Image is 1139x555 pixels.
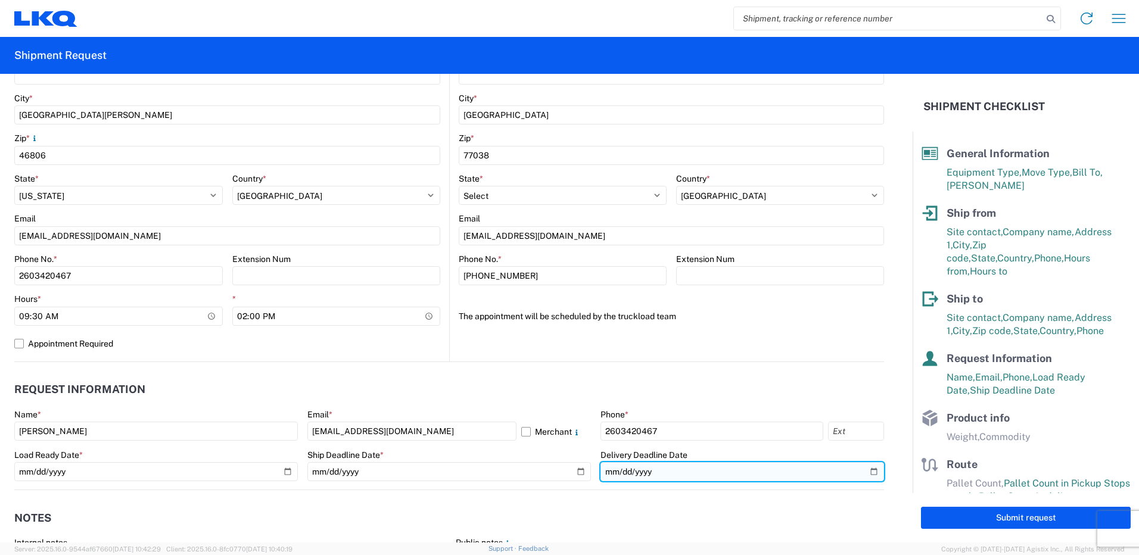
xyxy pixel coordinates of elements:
label: Public notes [456,537,512,548]
span: Hours to [970,266,1007,277]
label: Phone No. [14,254,57,264]
span: Product info [947,411,1010,424]
span: Move Type, [1022,167,1072,178]
span: Weight, [947,431,979,442]
label: Zip [14,133,39,144]
h2: Shipment Request [14,48,107,63]
span: City, [953,325,972,336]
label: State [14,173,39,184]
span: Name, [947,372,975,383]
span: Bill To, [1072,167,1103,178]
span: Site contact, [947,312,1003,323]
label: Load Ready Date [14,450,83,460]
span: Ship to [947,292,983,305]
label: Zip [459,133,474,144]
label: Hours [14,294,41,304]
span: Company name, [1003,226,1075,238]
span: Client: 2025.16.0-8fc0770 [166,545,292,553]
span: City, [953,239,972,251]
label: City [459,93,477,104]
label: City [14,93,33,104]
span: Copyright © [DATE]-[DATE] Agistix Inc., All Rights Reserved [941,544,1125,554]
span: [DATE] 10:42:29 [113,545,161,553]
span: State, [1013,325,1040,336]
label: Merchant [521,422,591,441]
span: Site contact, [947,226,1003,238]
span: Pallet Count in Pickup Stops equals Pallet Count in delivery stops [947,478,1130,502]
span: Pallet Count, [947,478,1004,489]
span: Request Information [947,352,1052,364]
button: Submit request [921,507,1131,529]
label: Country [676,173,710,184]
h2: Request Information [14,383,145,395]
label: Extension Num [232,254,291,264]
span: State, [971,252,997,264]
span: Equipment Type, [947,167,1022,178]
span: Country, [997,252,1034,264]
label: State [459,173,483,184]
label: Appointment Required [14,334,440,353]
span: [PERSON_NAME] [947,180,1025,191]
span: Zip code, [972,325,1013,336]
span: Ship from [947,207,996,219]
span: Route [947,458,978,470]
input: Ext [828,422,884,441]
span: Commodity [979,431,1031,442]
span: [DATE] 10:40:19 [246,545,292,553]
label: Email [459,213,480,224]
h2: Shipment Checklist [923,99,1045,114]
span: Phone, [1003,372,1032,383]
span: Server: 2025.16.0-9544af67660 [14,545,161,553]
span: Ship Deadline Date [970,385,1055,396]
span: Company name, [1003,312,1075,323]
a: Feedback [518,545,549,552]
label: Email [14,213,36,224]
label: Country [232,173,266,184]
label: Email [307,409,332,420]
label: Internal notes [14,537,67,548]
label: Phone No. [459,254,502,264]
label: Delivery Deadline Date [600,450,687,460]
span: Email, [975,372,1003,383]
label: The appointment will be scheduled by the truckload team [459,307,676,326]
label: Ship Deadline Date [307,450,384,460]
input: Shipment, tracking or reference number [734,7,1042,30]
label: Phone [600,409,628,420]
h2: Notes [14,512,51,524]
span: Phone, [1034,252,1064,264]
span: General Information [947,147,1050,160]
label: Name [14,409,41,420]
a: Support [488,545,518,552]
label: Extension Num [676,254,735,264]
span: Phone [1076,325,1104,336]
span: Country, [1040,325,1076,336]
